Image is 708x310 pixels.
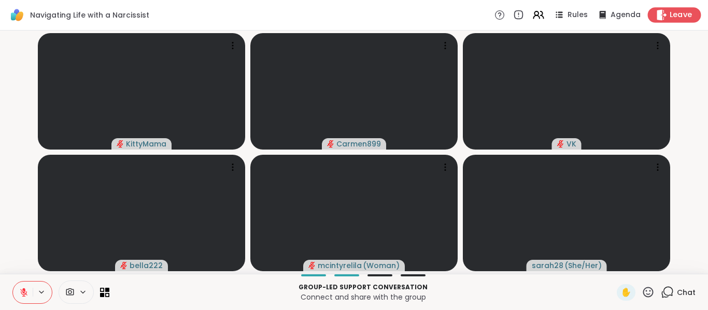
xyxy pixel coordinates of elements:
[567,139,576,149] span: VK
[532,260,563,271] span: sarah28
[126,139,166,149] span: KittyMama
[116,292,611,302] p: Connect and share with the group
[116,283,611,292] p: Group-led support conversation
[336,139,381,149] span: Carmen899
[120,262,128,269] span: audio-muted
[327,140,334,147] span: audio-muted
[318,260,362,271] span: mcintyrelila
[557,140,564,147] span: audio-muted
[564,260,602,271] span: ( She/Her )
[130,260,163,271] span: bella222
[670,10,692,21] span: Leave
[363,260,400,271] span: ( Woman )
[677,287,696,298] span: Chat
[8,6,26,24] img: ShareWell Logomark
[117,140,124,147] span: audio-muted
[611,10,641,20] span: Agenda
[621,286,631,299] span: ✋
[30,10,149,20] span: Navigating Life with a Narcissist
[568,10,588,20] span: Rules
[308,262,316,269] span: audio-muted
